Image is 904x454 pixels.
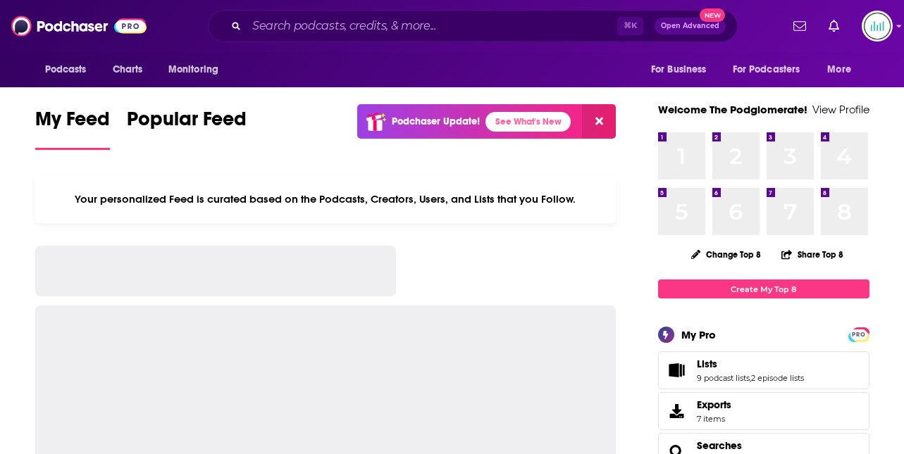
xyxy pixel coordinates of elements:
[862,11,893,42] span: Logged in as podglomerate
[208,10,738,42] div: Search podcasts, credits, & more...
[781,241,844,268] button: Share Top 8
[35,107,110,150] a: My Feed
[247,15,617,37] input: Search podcasts, credits, & more...
[658,392,869,430] a: Exports
[35,56,105,83] button: open menu
[617,17,643,35] span: ⌘ K
[697,414,731,424] span: 7 items
[127,107,247,150] a: Popular Feed
[812,103,869,116] a: View Profile
[168,60,218,80] span: Monitoring
[658,103,807,116] a: Welcome The Podglomerate!
[651,60,707,80] span: For Business
[658,351,869,389] span: Lists
[862,11,893,42] button: Show profile menu
[733,60,800,80] span: For Podcasters
[641,56,724,83] button: open menu
[823,14,845,38] a: Show notifications dropdown
[104,56,151,83] a: Charts
[862,11,893,42] img: User Profile
[697,398,731,411] span: Exports
[45,60,87,80] span: Podcasts
[750,373,751,383] span: ,
[35,107,110,139] span: My Feed
[11,13,147,39] img: Podchaser - Follow, Share and Rate Podcasts
[817,56,869,83] button: open menu
[485,112,571,132] a: See What's New
[113,60,143,80] span: Charts
[751,373,804,383] a: 2 episode lists
[724,56,821,83] button: open menu
[827,60,851,80] span: More
[661,23,719,30] span: Open Advanced
[655,18,726,34] button: Open AdvancedNew
[35,175,617,223] div: Your personalized Feed is curated based on the Podcasts, Creators, Users, and Lists that you Follow.
[697,358,804,370] a: Lists
[663,360,691,380] a: Lists
[683,246,770,263] button: Change Top 8
[127,107,247,139] span: Popular Feed
[663,401,691,421] span: Exports
[850,329,867,339] a: PRO
[392,115,480,127] p: Podchaser Update!
[700,8,725,22] span: New
[697,373,750,383] a: 9 podcast lists
[850,329,867,340] span: PRO
[697,358,717,370] span: Lists
[658,279,869,298] a: Create My Top 8
[681,328,716,341] div: My Pro
[788,14,812,38] a: Show notifications dropdown
[697,439,742,452] a: Searches
[159,56,237,83] button: open menu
